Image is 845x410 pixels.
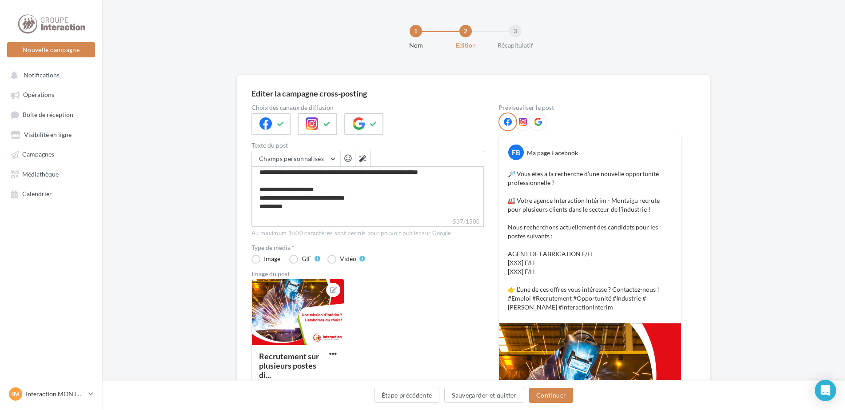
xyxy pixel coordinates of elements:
[5,166,97,182] a: Médiathèque
[251,142,484,149] label: Texte du post
[508,145,524,160] div: FB
[340,256,356,262] div: Vidéo
[5,67,93,83] button: Notifications
[251,229,484,237] div: Au maximum 1500 caractères sont permis pour pouvoir publier sur Google
[251,245,484,251] label: Type de média *
[509,25,522,37] div: 3
[264,256,280,262] div: Image
[410,25,422,37] div: 1
[22,190,52,198] span: Calendrier
[5,106,97,123] a: Boîte de réception
[444,388,524,403] button: Sauvegarder et quitter
[22,170,59,178] span: Médiathèque
[7,386,95,402] a: IM Interaction MONTAIGU
[487,41,544,50] div: Récapitulatif
[7,42,95,57] button: Nouvelle campagne
[437,41,494,50] div: Edition
[26,390,85,398] p: Interaction MONTAIGU
[251,271,484,277] div: Image du post
[259,351,319,380] div: Recrutement sur plusieurs postes di...
[387,41,444,50] div: Nom
[251,217,484,227] label: 537/1500
[252,151,340,166] button: Champs personnalisés
[251,105,484,111] label: Choix des canaux de diffusion
[815,380,836,401] div: Open Intercom Messenger
[12,390,20,398] span: IM
[251,89,367,97] div: Editer la campagne cross-posting
[24,71,60,79] span: Notifications
[302,256,311,262] div: GIF
[498,105,682,111] div: Prévisualiser le post
[5,146,97,162] a: Campagnes
[5,126,97,142] a: Visibilité en ligne
[24,131,72,138] span: Visibilité en ligne
[5,185,97,201] a: Calendrier
[529,388,573,403] button: Continuer
[259,155,324,162] span: Champs personnalisés
[508,169,672,312] p: 🔎 Vous êtes à la recherche d’une nouvelle opportunité professionnelle ? 🏭 Votre agence Interactio...
[23,111,73,118] span: Boîte de réception
[527,149,578,157] div: Ma page Facebook
[23,91,54,99] span: Opérations
[22,151,54,158] span: Campagnes
[374,388,440,403] button: Étape précédente
[5,86,97,102] a: Opérations
[459,25,472,37] div: 2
